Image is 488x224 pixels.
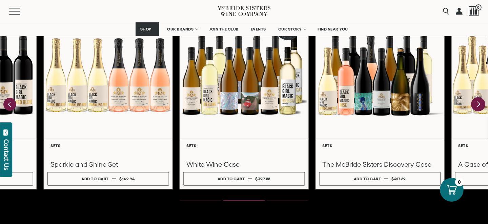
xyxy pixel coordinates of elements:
span: OUR BRANDS [167,27,194,32]
div: Add to cart [218,174,245,184]
h6: Sets [51,143,166,148]
div: Contact Us [3,139,10,170]
span: $417.89 [392,177,406,181]
span: SHOP [140,27,151,32]
button: Add to cart $417.89 [319,172,441,186]
button: Next [471,98,485,112]
div: Add to cart [81,174,109,184]
span: 0 [475,4,482,11]
li: Page dot 2 [223,200,265,201]
button: Add to cart $327.88 [183,172,305,186]
span: EVENTS [251,27,266,32]
span: $327.88 [255,177,270,181]
h6: Sets [186,143,301,148]
span: JOIN THE CLUB [209,27,239,32]
button: Add to cart $149.94 [47,172,169,186]
li: Page dot 1 [180,200,221,201]
a: EVENTS [246,22,270,36]
button: Mobile Menu Trigger [9,8,34,15]
a: SHOP [136,22,159,36]
a: McBride Sisters Full Set Sets The McBride Sisters Discovery Case Add to cart $417.89 [315,7,444,189]
div: Add to cart [354,174,381,184]
a: Sparkling and Shine Sparkling Set Sets Sparkle and Shine Set Add to cart $149.94 [44,7,173,189]
div: 0 [455,178,464,186]
a: OUR BRANDS [163,22,202,36]
a: Best Seller White Wine Case Sets White Wine Case Add to cart $327.88 [179,7,308,189]
h3: White Wine Case [186,160,301,169]
button: Previous [3,98,16,111]
span: $149.94 [119,177,135,181]
h6: Sets [322,143,437,148]
span: OUR STORY [278,27,302,32]
li: Page dot 3 [267,200,308,201]
a: OUR STORY [274,22,310,36]
a: FIND NEAR YOU [313,22,352,36]
h3: Sparkle and Shine Set [51,160,166,169]
h3: The McBride Sisters Discovery Case [322,160,437,169]
a: JOIN THE CLUB [205,22,243,36]
span: FIND NEAR YOU [318,27,348,32]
